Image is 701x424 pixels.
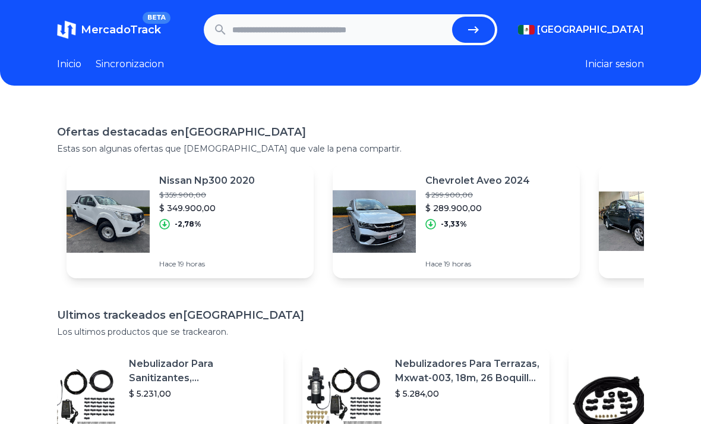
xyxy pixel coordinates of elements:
[57,20,76,39] img: MercadoTrack
[425,202,530,214] p: $ 289.900,00
[425,259,530,269] p: Hace 19 horas
[57,143,644,155] p: Estas son algunas ofertas que [DEMOGRAPHIC_DATA] que vale la pena compartir.
[425,174,530,188] p: Chevrolet Aveo 2024
[395,388,540,400] p: $ 5.284,00
[333,180,416,263] img: Featured image
[175,219,201,229] p: -2,78%
[143,12,170,24] span: BETA
[159,202,255,214] p: $ 349.900,00
[57,307,644,324] h1: Ultimos trackeados en [GEOGRAPHIC_DATA]
[57,20,161,39] a: MercadoTrackBETA
[395,357,540,385] p: Nebulizadores Para Terrazas, Mxwat-003, 18m, 26 Boquillas De
[129,388,274,400] p: $ 5.231,00
[518,25,535,34] img: Mexico
[57,326,644,338] p: Los ultimos productos que se trackearon.
[129,357,274,385] p: Nebulizador Para Sanitizantes, [GEOGRAPHIC_DATA]-003, 18m, 26 Boquillas
[599,180,682,263] img: Featured image
[159,259,255,269] p: Hace 19 horas
[518,23,644,37] button: [GEOGRAPHIC_DATA]
[537,23,644,37] span: [GEOGRAPHIC_DATA]
[57,124,644,140] h1: Ofertas destacadas en [GEOGRAPHIC_DATA]
[585,57,644,71] button: Iniciar sesion
[81,23,161,36] span: MercadoTrack
[57,57,81,71] a: Inicio
[159,190,255,200] p: $ 359.900,00
[67,180,150,263] img: Featured image
[159,174,255,188] p: Nissan Np300 2020
[67,164,314,278] a: Featured imageNissan Np300 2020$ 359.900,00$ 349.900,00-2,78%Hace 19 horas
[333,164,580,278] a: Featured imageChevrolet Aveo 2024$ 299.900,00$ 289.900,00-3,33%Hace 19 horas
[441,219,467,229] p: -3,33%
[425,190,530,200] p: $ 299.900,00
[96,57,164,71] a: Sincronizacion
